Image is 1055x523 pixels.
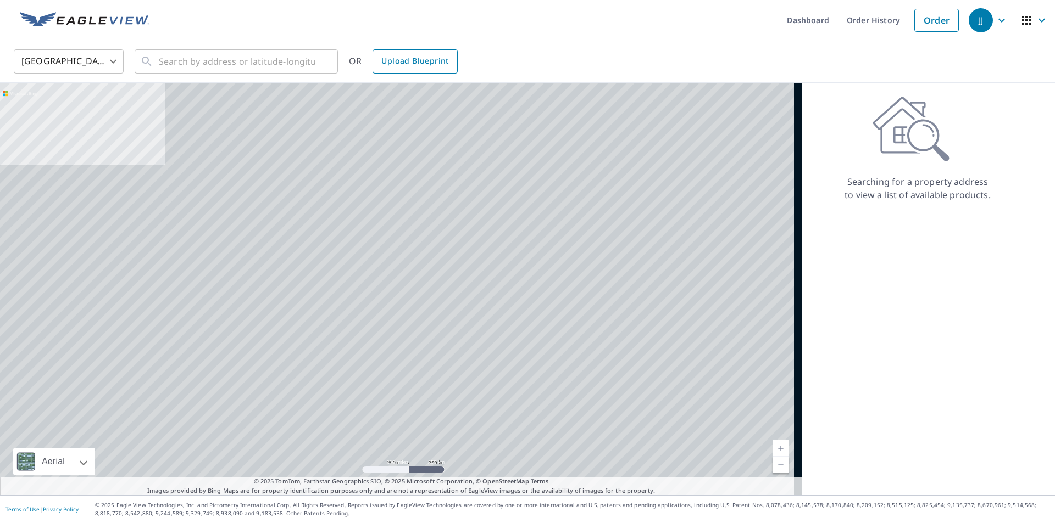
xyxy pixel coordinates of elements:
div: OR [349,49,458,74]
a: Terms [531,477,549,485]
p: | [5,506,79,513]
a: OpenStreetMap [482,477,529,485]
a: Privacy Policy [43,505,79,513]
img: EV Logo [20,12,149,29]
a: Current Level 5, Zoom In [773,440,789,457]
span: © 2025 TomTom, Earthstar Geographics SIO, © 2025 Microsoft Corporation, © [254,477,549,486]
div: JJ [969,8,993,32]
a: Order [914,9,959,32]
span: Upload Blueprint [381,54,448,68]
a: Upload Blueprint [373,49,457,74]
a: Terms of Use [5,505,40,513]
div: Aerial [13,448,95,475]
p: Searching for a property address to view a list of available products. [844,175,991,201]
div: [GEOGRAPHIC_DATA] [14,46,124,77]
a: Current Level 5, Zoom Out [773,457,789,473]
div: Aerial [38,448,68,475]
input: Search by address or latitude-longitude [159,46,315,77]
p: © 2025 Eagle View Technologies, Inc. and Pictometry International Corp. All Rights Reserved. Repo... [95,501,1050,518]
